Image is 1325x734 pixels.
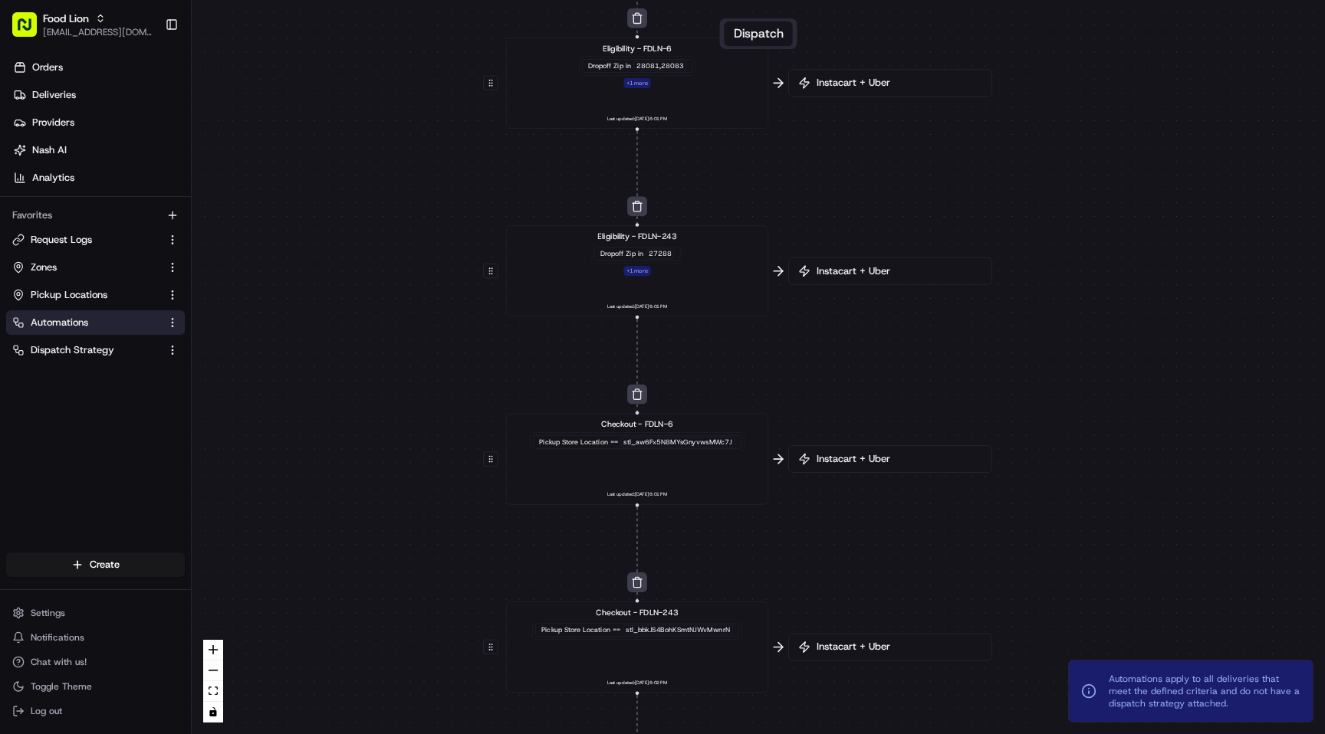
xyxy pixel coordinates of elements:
button: Automations [6,310,185,335]
span: Orders [32,61,63,74]
span: Checkout - FDLN-6 [601,418,673,430]
a: 📗Knowledge Base [9,216,123,244]
button: Food Lion [43,11,89,26]
span: Notifications [31,631,84,644]
button: Food Lion[EMAIL_ADDRESS][DOMAIN_NAME] [6,6,159,43]
a: Request Logs [12,233,160,247]
span: Deliveries [32,88,76,102]
span: Toggle Theme [31,680,92,693]
button: Chat with us! [6,651,185,673]
a: Deliveries [6,83,191,107]
span: in [638,249,643,258]
div: We're available if you need us! [52,162,194,174]
span: Chat with us! [31,656,87,668]
span: Instacart + Uber [814,640,982,654]
input: Clear [40,99,253,115]
span: Request Logs [31,233,92,247]
a: Automations [12,316,160,329]
a: 💻API Documentation [123,216,252,244]
a: Zones [12,261,160,274]
button: Dispatch [725,21,793,46]
span: API Documentation [145,222,246,238]
span: Last updated: [DATE] 6:01 PM [607,114,668,123]
span: Dropoff Zip [588,61,623,70]
span: Providers [32,116,74,129]
button: Toggle Theme [6,676,185,697]
a: Analytics [6,165,191,190]
span: in [626,61,631,70]
span: Eligibility - FDLN-6 [603,43,672,54]
a: Dispatch Strategy [12,343,160,357]
button: Log out [6,700,185,722]
div: Favorites [6,203,185,228]
span: Analytics [32,171,74,185]
p: Welcome 👋 [15,61,279,86]
button: toggle interactivity [203,702,223,723]
span: Zones [31,261,57,274]
button: Pickup Locations [6,283,185,307]
img: 1736555255976-a54dd68f-1ca7-489b-9aae-adbdc363a1c4 [15,146,43,174]
button: [EMAIL_ADDRESS][DOMAIN_NAME] [43,26,153,38]
div: stl_bbkJS4BohKSmtNJWvMwnrN [623,624,733,634]
span: Last updated: [DATE] 6:01 PM [607,303,668,312]
span: Automations apply to all deliveries that meet the defined criteria and do not have a dispatch str... [1109,673,1300,709]
div: + 1 more [623,78,651,88]
span: Pylon [153,260,186,271]
span: == [610,437,618,447]
span: Pickup Locations [31,288,107,302]
a: Nash AI [6,138,191,162]
div: 27288 [646,249,674,259]
a: Powered byPylon [108,259,186,271]
span: Nash AI [32,143,67,157]
button: fit view [203,681,223,702]
button: Create [6,552,185,577]
span: Checkout - FDLN-243 [596,607,678,618]
div: 💻 [130,224,142,236]
div: Start new chat [52,146,252,162]
span: Automations [31,316,88,329]
button: Dispatch Strategy [6,338,185,362]
a: Orders [6,55,191,80]
div: stl_aw6Fx5N8MYsGnyvwsMWc7J [620,437,735,447]
button: Settings [6,602,185,624]
button: zoom out [203,660,223,681]
div: + 1 more [623,266,651,276]
button: Zones [6,255,185,280]
span: Instacart + Uber [814,264,982,278]
span: Instacart + Uber [814,452,982,466]
span: Last updated: [DATE] 6:01 PM [607,490,668,500]
button: Start new chat [261,151,279,169]
span: Log out [31,705,62,717]
a: Pickup Locations [12,288,160,302]
span: Last updated: [DATE] 6:02 PM [607,678,668,687]
button: Request Logs [6,228,185,252]
span: Instacart + Uber [814,76,982,90]
button: zoom in [203,640,223,660]
div: 28081,28083 [633,61,686,70]
span: Dropoff Zip [600,249,636,258]
div: 📗 [15,224,28,236]
span: Create [90,558,120,572]
span: Dispatch Strategy [31,343,114,357]
span: Settings [31,607,65,619]
a: Providers [6,110,191,135]
button: Notifications [6,627,185,648]
span: Knowledge Base [31,222,117,238]
img: Nash [15,15,46,46]
span: Pickup Store Location [539,437,608,447]
span: == [613,625,620,634]
span: Pickup Store Location [541,625,610,634]
span: Eligibility - FDLN-243 [597,231,676,242]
